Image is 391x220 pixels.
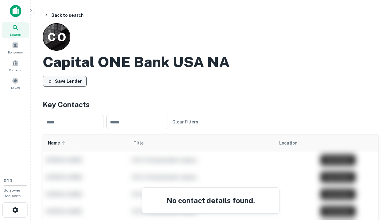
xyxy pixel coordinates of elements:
button: Save Lender [43,76,87,87]
h4: No contact details found. [150,195,272,206]
button: Back to search [42,10,86,21]
span: Borrowers [8,50,23,55]
a: Saved [2,75,29,91]
span: Search [10,32,21,37]
h4: Key Contacts [43,99,379,110]
a: Borrowers [2,39,29,56]
p: C O [47,28,66,46]
h2: Capital ONE Bank USA NA [43,53,230,71]
span: 0 / 10 [4,178,12,183]
iframe: Chat Widget [360,171,391,200]
span: Contacts [9,68,21,72]
a: Search [2,22,29,38]
span: Saved [11,85,20,90]
img: capitalize-icon.png [10,5,21,17]
span: Borrower Requests [4,188,21,198]
a: Contacts [2,57,29,74]
button: Clear Filters [170,116,201,127]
